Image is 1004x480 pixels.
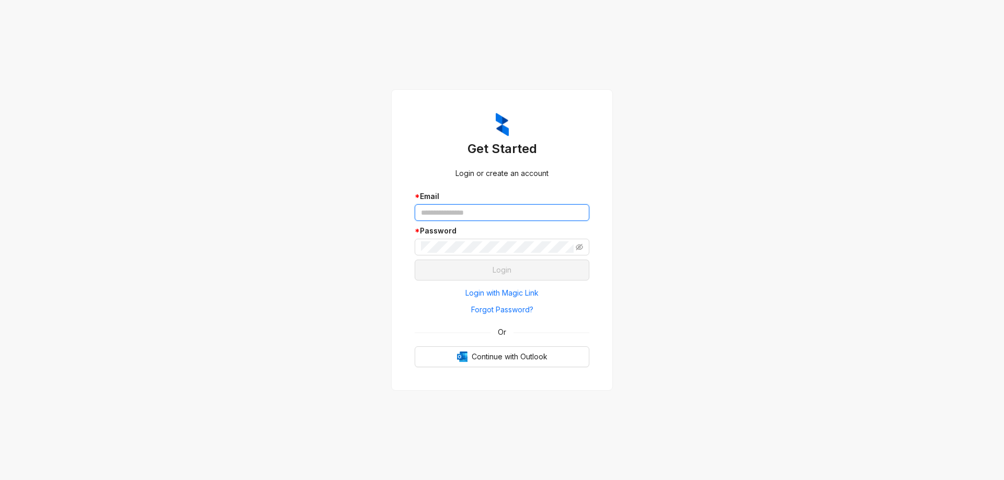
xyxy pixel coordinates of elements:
button: Forgot Password? [415,301,589,318]
span: Forgot Password? [471,304,533,315]
span: Continue with Outlook [472,351,547,362]
div: Password [415,225,589,237]
img: ZumaIcon [496,113,509,137]
div: Login or create an account [415,168,589,179]
button: OutlookContinue with Outlook [415,346,589,367]
button: Login [415,260,589,280]
span: Login with Magic Link [465,287,539,299]
span: Or [490,326,514,338]
div: Email [415,191,589,202]
h3: Get Started [415,141,589,157]
img: Outlook [457,352,467,362]
span: eye-invisible [576,243,583,251]
button: Login with Magic Link [415,285,589,301]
